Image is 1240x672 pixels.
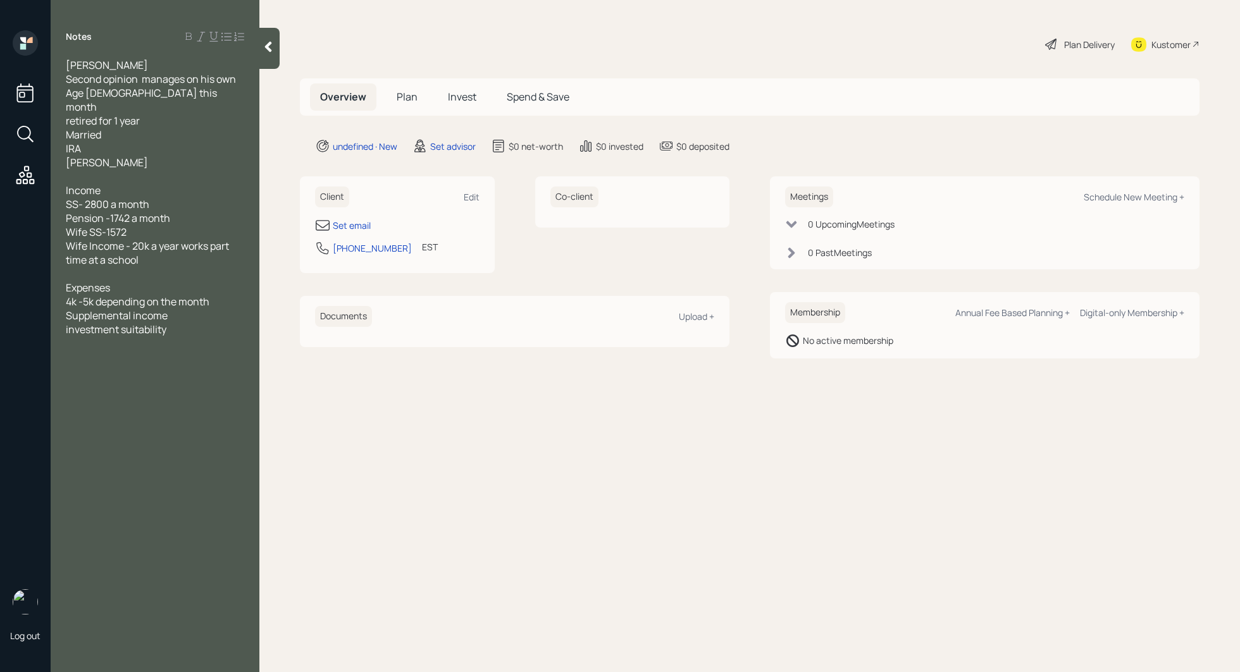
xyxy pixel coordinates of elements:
div: No active membership [803,334,893,347]
div: Edit [464,191,480,203]
div: Annual Fee Based Planning + [955,307,1070,319]
div: $0 net-worth [509,140,563,153]
div: 0 Upcoming Meeting s [808,217,895,231]
div: Digital-only Membership + [1080,307,1184,319]
div: Plan Delivery [1064,38,1115,51]
div: EST [422,240,438,254]
span: Wife SS-1572 [66,225,127,239]
div: Log out [10,630,40,642]
span: [PERSON_NAME] [66,58,148,72]
h6: Documents [315,306,372,327]
span: Married [66,128,101,142]
div: [PHONE_NUMBER] [333,241,412,255]
span: Supplemental income [66,309,168,322]
span: Age [DEMOGRAPHIC_DATA] this month [66,86,219,114]
div: Set advisor [430,140,476,153]
div: Schedule New Meeting + [1084,191,1184,203]
span: Plan [397,90,418,104]
span: IRA [66,142,81,156]
span: Overview [320,90,366,104]
h6: Membership [785,302,845,323]
span: Income [66,183,101,197]
span: 4k -5k depending on the month [66,295,209,309]
span: retired for 1 year [66,114,140,128]
span: investment suitability [66,322,166,336]
label: Notes [66,30,92,43]
h6: Meetings [785,186,833,207]
span: Invest [448,90,476,104]
div: undefined · New [333,140,397,153]
div: $0 invested [596,140,643,153]
span: SS- 2800 a month [66,197,149,211]
div: 0 Past Meeting s [808,246,872,259]
span: Second opinion manages on his own [66,72,236,86]
div: Set email [333,219,371,232]
span: Expenses [66,281,110,295]
div: $0 deposited [676,140,729,153]
span: [PERSON_NAME] [66,156,148,169]
h6: Co-client [550,186,598,207]
div: Upload + [679,310,714,322]
div: Kustomer [1151,38,1191,51]
img: retirable_logo.png [13,589,38,614]
span: Spend & Save [507,90,569,104]
h6: Client [315,186,349,207]
span: Pension -1742 a month [66,211,170,225]
span: Wife Income - 20k a year works part time at a school [66,239,231,267]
